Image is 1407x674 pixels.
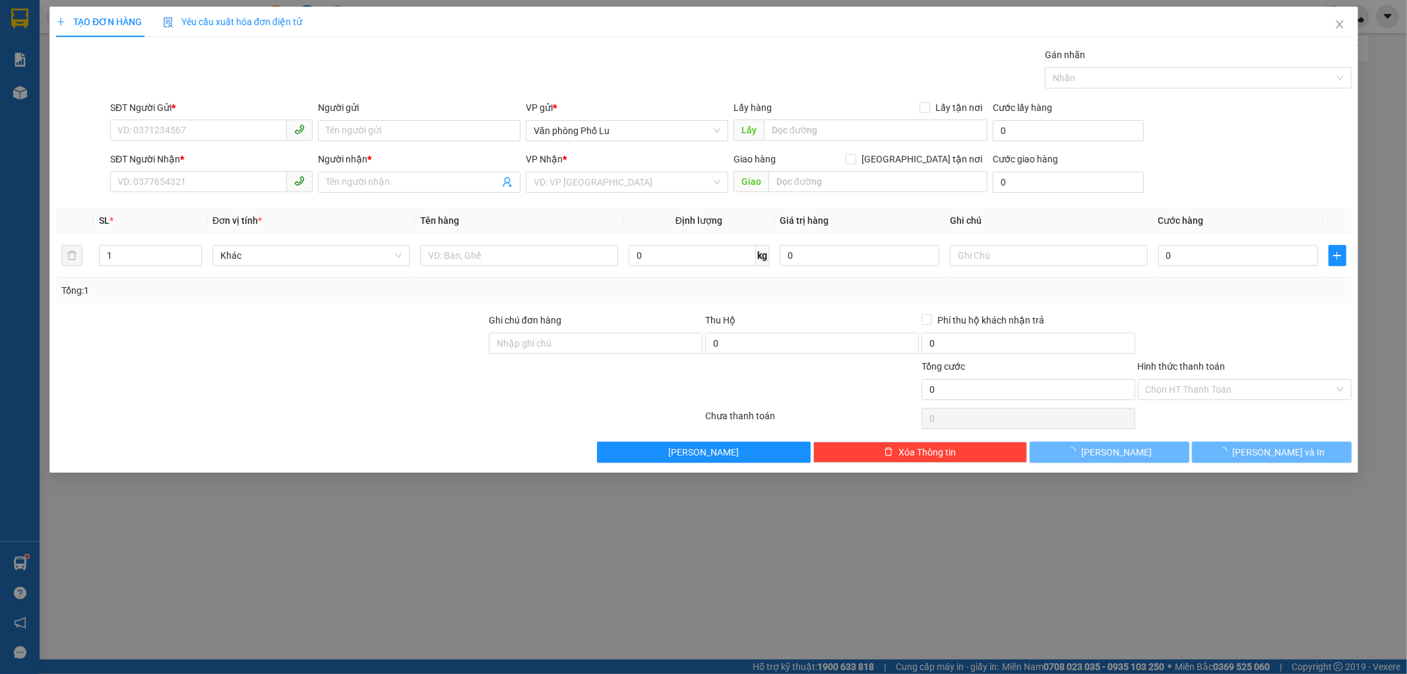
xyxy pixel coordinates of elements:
[950,245,1147,266] input: Ghi Chú
[110,152,313,166] div: SĐT Người Nhận
[675,215,722,226] span: Định lượng
[704,409,920,432] div: Chưa thanh toán
[1232,445,1325,459] span: [PERSON_NAME] và In
[56,17,142,27] span: TẠO ĐƠN HÀNG
[294,176,305,186] span: phone
[526,100,728,115] div: VP gửi
[318,100,520,115] div: Người gửi
[813,442,1027,463] button: deleteXóa Thông tin
[768,171,987,192] input: Dọc đường
[1218,447,1232,456] span: loading
[993,154,1058,164] label: Cước giao hàng
[856,152,987,166] span: [GEOGRAPHIC_DATA] tận nơi
[1329,250,1345,261] span: plus
[993,172,1143,193] input: Cước giao hàng
[898,445,956,459] span: Xóa Thông tin
[668,445,739,459] span: [PERSON_NAME]
[1328,245,1346,266] button: plus
[163,17,173,28] img: icon
[763,119,987,141] input: Dọc đường
[704,315,735,325] span: Thu Hộ
[212,215,262,226] span: Đơn vị tính
[1321,7,1358,44] button: Close
[1081,445,1152,459] span: [PERSON_NAME]
[420,245,617,266] input: VD: Bàn, Ghế
[534,121,720,141] span: Văn phòng Phố Lu
[1191,442,1351,463] button: [PERSON_NAME] và In
[993,120,1143,141] input: Cước lấy hàng
[597,442,811,463] button: [PERSON_NAME]
[733,171,768,192] span: Giao
[1067,447,1081,456] span: loading
[884,447,893,457] span: delete
[502,177,513,187] span: user-add
[945,208,1152,234] th: Ghi chú
[318,152,520,166] div: Người nhận
[1137,361,1225,372] label: Hình thức thanh toán
[733,154,775,164] span: Giao hàng
[220,246,402,265] span: Khác
[931,313,1049,327] span: Phí thu hộ khách nhận trả
[733,119,763,141] span: Lấy
[1045,50,1085,60] label: Gán nhãn
[99,215,109,226] span: SL
[61,245,82,266] button: delete
[294,124,305,135] span: phone
[733,102,771,113] span: Lấy hàng
[1158,215,1203,226] span: Cước hàng
[780,245,939,266] input: 0
[56,17,65,26] span: plus
[110,100,313,115] div: SĐT Người Gửi
[420,215,459,226] span: Tên hàng
[921,361,964,372] span: Tổng cước
[489,333,703,354] input: Ghi chú đơn hàng
[1334,19,1344,30] span: close
[780,215,829,226] span: Giá trị hàng
[489,315,561,325] label: Ghi chú đơn hàng
[163,17,302,27] span: Yêu cầu xuất hóa đơn điện tử
[526,154,563,164] span: VP Nhận
[756,245,769,266] span: kg
[61,283,543,298] div: Tổng: 1
[930,100,987,115] span: Lấy tận nơi
[1029,442,1189,463] button: [PERSON_NAME]
[993,102,1052,113] label: Cước lấy hàng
